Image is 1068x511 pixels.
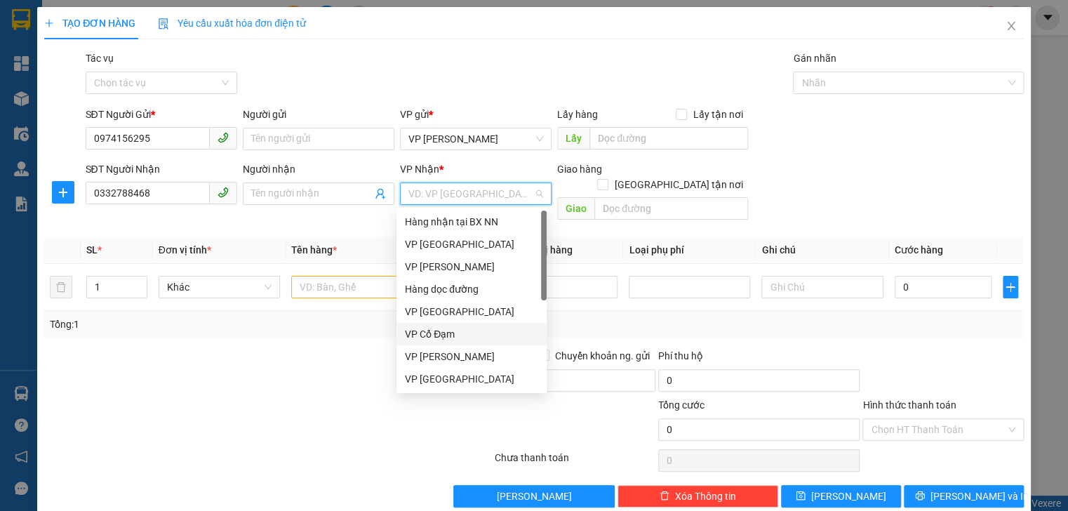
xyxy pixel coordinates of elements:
[756,237,888,264] th: Ghi chú
[992,7,1031,46] button: Close
[608,177,748,192] span: [GEOGRAPHIC_DATA] tận nơi
[52,181,74,204] button: plus
[493,450,657,474] div: Chưa thanh toán
[53,187,74,198] span: plus
[405,281,538,297] div: Hàng dọc đường
[1006,20,1017,32] span: close
[158,18,306,29] span: Yêu cầu xuất hóa đơn điện tử
[159,244,211,255] span: Đơn vị tính
[44,18,54,28] span: plus
[375,188,386,199] span: user-add
[218,132,229,143] span: phone
[291,276,413,298] input: VD: Bàn, Ghế
[453,485,614,507] button: [PERSON_NAME]
[50,317,413,332] div: Tổng: 1
[895,244,943,255] span: Cước hàng
[793,53,836,64] label: Gán nhãn
[86,161,237,177] div: SĐT Người Nhận
[86,53,114,64] label: Tác vụ
[86,107,237,122] div: SĐT Người Gửi
[811,489,886,504] span: [PERSON_NAME]
[549,348,655,364] span: Chuyển khoản ng. gửi
[1003,276,1017,298] button: plus
[915,491,925,502] span: printer
[862,399,956,411] label: Hình thức thanh toán
[557,127,589,150] span: Lấy
[521,276,618,298] input: 0
[405,259,538,274] div: VP [PERSON_NAME]
[50,276,72,298] button: delete
[396,300,547,323] div: VP Hà Đông
[44,18,135,29] span: TẠO ĐƠN HÀNG
[405,371,538,387] div: VP [GEOGRAPHIC_DATA]
[618,485,778,507] button: deleteXóa Thông tin
[405,349,538,364] div: VP [PERSON_NAME]
[405,214,538,230] div: Hàng nhận tại BX NN
[557,109,598,120] span: Lấy hàng
[658,348,860,369] div: Phí thu hộ
[761,276,883,298] input: Ghi Chú
[167,277,272,298] span: Khác
[687,107,748,122] span: Lấy tận nơi
[781,485,901,507] button: save[PERSON_NAME]
[405,237,538,252] div: VP [GEOGRAPHIC_DATA]
[396,255,547,278] div: VP Hoàng Liệt
[396,368,547,390] div: VP Xuân Giang
[408,128,543,150] span: VP Hoàng Liệt
[400,107,552,122] div: VP gửi
[218,187,229,198] span: phone
[594,197,748,220] input: Dọc đường
[243,161,394,177] div: Người nhận
[557,164,602,175] span: Giao hàng
[557,197,594,220] span: Giao
[86,244,98,255] span: SL
[396,323,547,345] div: VP Cổ Đạm
[904,485,1024,507] button: printer[PERSON_NAME] và In
[660,491,669,502] span: delete
[396,278,547,300] div: Hàng dọc đường
[400,164,439,175] span: VP Nhận
[930,489,1029,504] span: [PERSON_NAME] và In
[1003,281,1017,293] span: plus
[589,127,748,150] input: Dọc đường
[291,244,337,255] span: Tên hàng
[658,399,705,411] span: Tổng cước
[243,107,394,122] div: Người gửi
[158,18,169,29] img: icon
[405,304,538,319] div: VP [GEOGRAPHIC_DATA]
[396,233,547,255] div: VP Mỹ Đình
[675,489,736,504] span: Xóa Thông tin
[623,237,756,264] th: Loại phụ phí
[497,489,572,504] span: [PERSON_NAME]
[396,211,547,233] div: Hàng nhận tại BX NN
[405,326,538,342] div: VP Cổ Đạm
[396,345,547,368] div: VP Cương Gián
[796,491,806,502] span: save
